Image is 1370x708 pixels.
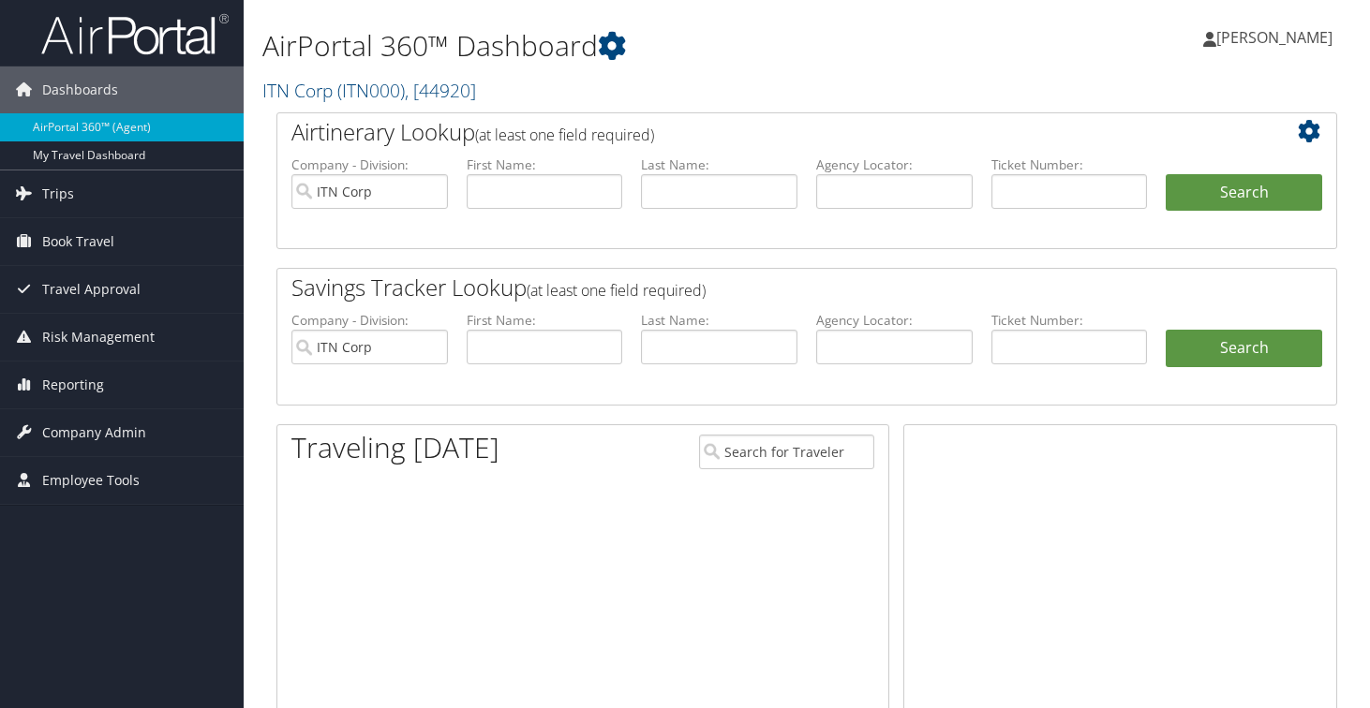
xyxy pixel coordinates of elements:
label: Company - Division: [291,155,448,174]
label: Ticket Number: [991,155,1148,174]
input: search accounts [291,330,448,364]
h2: Airtinerary Lookup [291,116,1234,148]
label: First Name: [467,155,623,174]
span: (at least one field required) [527,280,706,301]
label: Agency Locator: [816,155,973,174]
span: Trips [42,170,74,217]
label: Last Name: [641,155,797,174]
img: airportal-logo.png [41,12,229,56]
a: [PERSON_NAME] [1203,9,1351,66]
label: Agency Locator: [816,311,973,330]
span: Travel Approval [42,266,141,313]
span: Book Travel [42,218,114,265]
label: First Name: [467,311,623,330]
span: Reporting [42,361,104,408]
span: Dashboards [42,66,118,113]
a: Search [1166,330,1322,367]
input: Search for Traveler [699,435,874,469]
span: ( ITN000 ) [337,78,405,103]
label: Last Name: [641,311,797,330]
a: ITN Corp [262,78,476,103]
span: [PERSON_NAME] [1216,27,1333,48]
label: Company - Division: [291,311,448,330]
span: Employee Tools [42,457,140,504]
label: Ticket Number: [991,311,1148,330]
h1: AirPortal 360™ Dashboard [262,26,989,66]
span: (at least one field required) [475,125,654,145]
h2: Savings Tracker Lookup [291,272,1234,303]
span: , [ 44920 ] [405,78,476,103]
span: Company Admin [42,409,146,456]
button: Search [1166,174,1322,212]
span: Risk Management [42,314,155,361]
h1: Traveling [DATE] [291,428,499,467]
